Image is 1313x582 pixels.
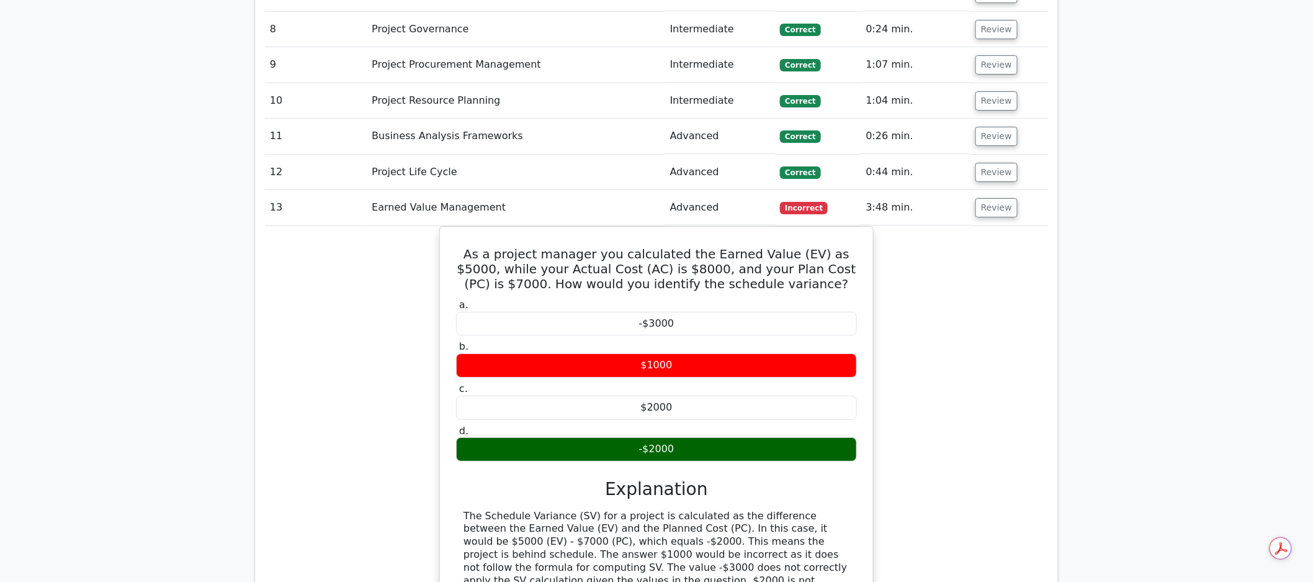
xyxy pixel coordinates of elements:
td: Intermediate [665,83,776,119]
h3: Explanation [464,479,849,500]
span: Correct [780,95,820,107]
td: 9 [265,47,367,83]
span: b. [459,340,468,352]
td: Advanced [665,190,776,225]
span: Incorrect [780,202,828,214]
span: Correct [780,59,820,71]
td: Project Procurement Management [367,47,665,83]
button: Review [975,163,1018,182]
span: Correct [780,166,820,179]
button: Review [975,20,1018,39]
div: $2000 [456,396,857,420]
td: 0:44 min. [861,155,970,190]
td: 0:26 min. [861,119,970,154]
td: Project Governance [367,12,665,47]
td: 10 [265,83,367,119]
button: Review [975,91,1018,111]
td: 12 [265,155,367,190]
td: Intermediate [665,12,776,47]
td: Project Life Cycle [367,155,665,190]
td: 13 [265,190,367,225]
td: 0:24 min. [861,12,970,47]
td: Earned Value Management [367,190,665,225]
span: c. [459,383,468,394]
span: Correct [780,130,820,143]
td: 3:48 min. [861,190,970,225]
span: d. [459,425,468,437]
td: Intermediate [665,47,776,83]
span: a. [459,299,468,311]
button: Review [975,127,1018,146]
h5: As a project manager you calculated the Earned Value (EV) as $5000, while your Actual Cost (AC) i... [455,247,858,291]
td: 1:04 min. [861,83,970,119]
div: $1000 [456,353,857,378]
td: 1:07 min. [861,47,970,83]
button: Review [975,198,1018,217]
td: 11 [265,119,367,154]
td: Business Analysis Frameworks [367,119,665,154]
td: Advanced [665,119,776,154]
div: -$3000 [456,312,857,336]
div: -$2000 [456,437,857,462]
td: Advanced [665,155,776,190]
span: Correct [780,24,820,36]
button: Review [975,55,1018,75]
td: Project Resource Planning [367,83,665,119]
td: 8 [265,12,367,47]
